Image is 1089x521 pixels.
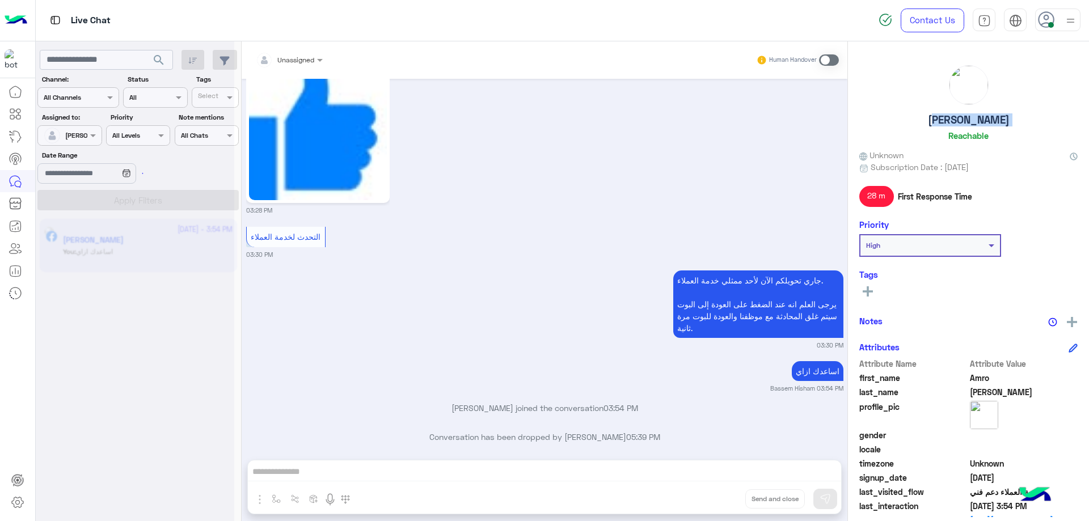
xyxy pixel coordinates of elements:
button: Send and close [745,489,805,509]
p: 10/10/2025, 3:30 PM [673,270,843,338]
span: timezone [859,458,968,469]
img: 39178562_1505197616293642_5411344281094848512_n.png [249,62,387,200]
span: First Response Time [898,190,972,202]
span: Attribute Value [970,358,1078,370]
span: 05:39 PM [626,432,660,442]
span: null [970,429,1078,441]
span: Amro [970,372,1078,384]
img: 713415422032625 [5,49,25,70]
span: last_name [859,386,968,398]
span: Unknown [859,149,904,161]
span: locale [859,443,968,455]
span: Subscription Date : [DATE] [871,161,969,173]
span: خدمة العملاء دعم فني [970,486,1078,498]
small: Human Handover [769,56,817,65]
span: 2025-10-10T12:25:16.985Z [970,472,1078,484]
img: spinner [879,13,892,27]
img: tab [1009,14,1022,27]
div: Select [196,91,218,104]
small: 03:30 PM [246,250,273,259]
img: profile [1063,14,1078,28]
p: [PERSON_NAME] joined the conversation [246,402,843,414]
small: Bassem Hisham 03:54 PM [770,384,843,393]
img: tab [48,13,62,27]
a: tab [973,9,995,32]
b: High [866,241,880,249]
img: hulul-logo.png [1015,476,1055,515]
img: add [1067,317,1077,327]
h6: Tags [859,269,1078,279]
span: first_name [859,372,968,384]
span: 03:54 PM [603,403,638,413]
p: Live Chat [71,13,111,28]
small: 03:30 PM [817,341,843,350]
span: signup_date [859,472,968,484]
small: 03:28 PM [246,206,272,215]
h6: Notes [859,316,883,326]
img: Logo [5,9,27,32]
span: 28 m [859,186,894,206]
span: Unknown [970,458,1078,469]
span: last_visited_flow [859,486,968,498]
span: 2025-10-10T12:54:40.974Z [970,500,1078,512]
div: loading... [125,163,145,183]
h5: [PERSON_NAME] [928,113,1010,126]
span: التحدث لخدمة العملاء [251,232,320,242]
span: Attribute Name [859,358,968,370]
span: gender [859,429,968,441]
img: picture [949,66,988,104]
h6: Priority [859,219,889,230]
img: notes [1048,317,1057,327]
span: null [970,443,1078,455]
p: 10/10/2025, 3:54 PM [792,361,843,381]
p: Conversation has been dropped by [PERSON_NAME] [246,431,843,443]
span: profile_pic [859,401,968,427]
h6: Attributes [859,342,900,352]
span: last_interaction [859,500,968,512]
span: Unassigned [277,56,314,64]
a: Contact Us [901,9,964,32]
img: picture [970,401,998,429]
h6: Reachable [948,130,989,141]
span: Mohammed [970,386,1078,398]
img: tab [978,14,991,27]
